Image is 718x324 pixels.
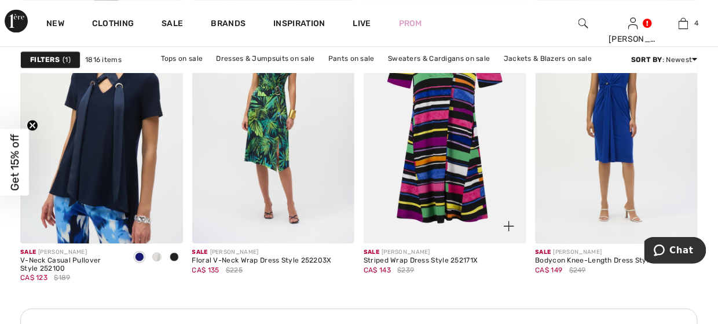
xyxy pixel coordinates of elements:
div: Black [166,248,183,267]
iframe: Opens a widget where you can chat to one of our agents [644,237,706,266]
a: Outerwear on sale [369,66,444,81]
span: 1816 items [85,54,122,65]
div: Floral V-Neck Wrap Dress Style 252203X [192,257,332,265]
span: 4 [694,18,698,28]
a: Sale [162,19,183,31]
div: [PERSON_NAME] [192,248,332,257]
a: Jackets & Blazers on sale [498,51,598,66]
a: Pants on sale [323,51,380,66]
span: CA$ 149 [536,266,563,274]
a: Skirts on sale [309,66,367,81]
a: New [46,19,64,31]
span: $225 [226,265,243,275]
span: Sale [536,249,551,256]
a: Live [353,17,371,30]
div: [PERSON_NAME] [364,248,478,257]
span: 1 [63,54,71,65]
span: $189 [54,272,70,283]
span: CA$ 135 [192,266,219,274]
div: Bodycon Knee-Length Dress Style 252161 [536,257,678,265]
span: Sale [192,249,208,256]
span: Get 15% off [8,134,21,191]
a: 4 [659,16,708,30]
div: [PERSON_NAME] [609,33,658,45]
span: Inspiration [273,19,325,31]
img: search the website [578,16,588,30]
img: My Info [628,16,638,30]
div: Striped Wrap Dress Style 252171X [364,257,478,265]
div: : Newest [631,54,698,65]
div: Midnight Blue [131,248,148,267]
a: Prom [399,17,422,30]
img: plus_v2.svg [504,221,514,231]
div: [PERSON_NAME] [20,248,122,257]
div: V-Neck Casual Pullover Style 252100 [20,257,122,273]
a: Clothing [92,19,134,31]
span: $239 [397,265,414,275]
span: $249 [569,265,586,275]
div: Vanilla 30 [148,248,166,267]
button: Close teaser [27,119,38,131]
span: Sale [364,249,379,256]
span: CA$ 123 [20,274,47,282]
span: CA$ 143 [364,266,391,274]
a: Sign In [628,17,638,28]
span: Sale [20,249,36,256]
img: My Bag [679,16,688,30]
img: 1ère Avenue [5,9,28,32]
a: Brands [211,19,246,31]
div: [PERSON_NAME] [536,248,678,257]
a: Tops on sale [155,51,209,66]
strong: Filters [30,54,60,65]
a: Dresses & Jumpsuits on sale [211,51,321,66]
a: Sweaters & Cardigans on sale [382,51,496,66]
strong: Sort By [631,56,662,64]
